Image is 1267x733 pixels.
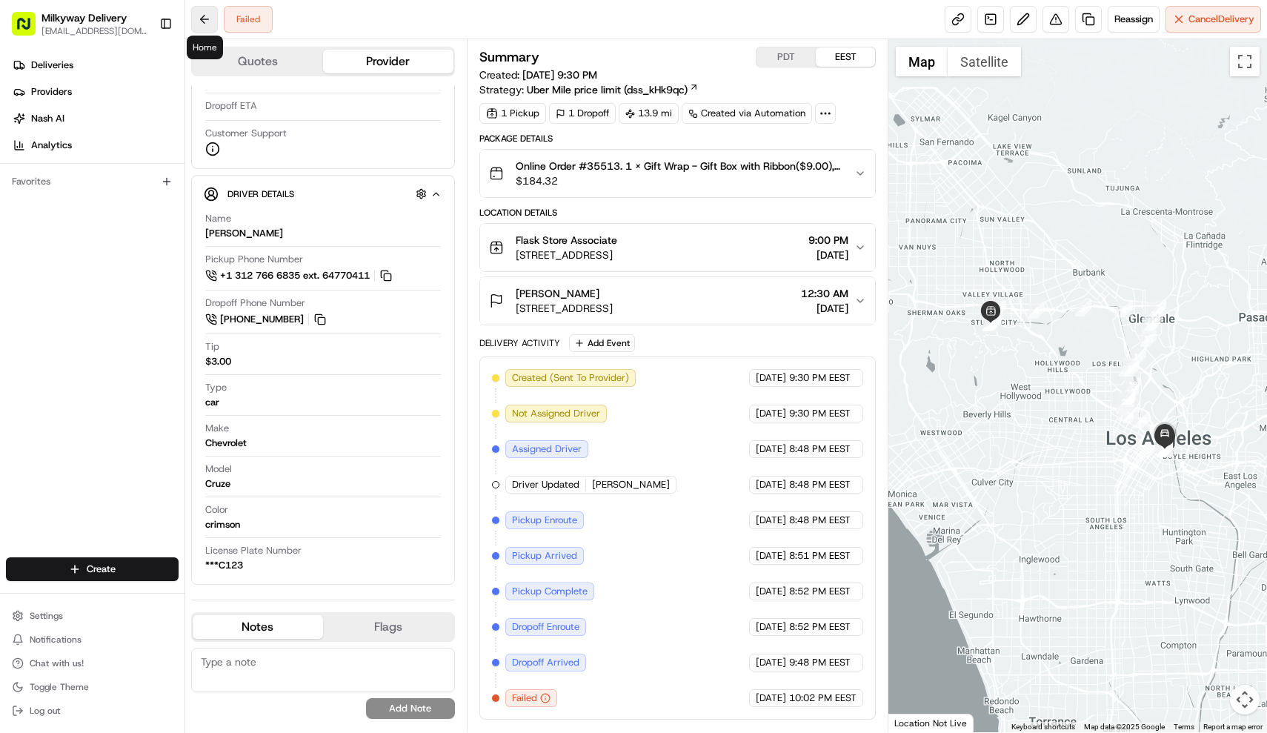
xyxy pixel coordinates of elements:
[1075,300,1091,316] div: 7
[205,227,283,240] div: [PERSON_NAME]
[205,99,257,113] span: Dropoff ETA
[756,442,786,456] span: [DATE]
[6,557,179,581] button: Create
[30,634,82,646] span: Notifications
[516,173,842,188] span: $184.32
[990,300,1006,316] div: 5
[516,159,842,173] span: Online Order #35513. 1 x Gift Wrap - Gift Box with Ribbon($9.00), 1 x Perrier Jouet Belle Epoque ...
[527,82,699,97] a: Uber Mile price limit (dss_kHk9qc)
[6,653,179,674] button: Chat with us!
[30,681,89,693] span: Toggle Theme
[512,585,588,598] span: Pickup Complete
[220,269,370,282] span: +1 312 766 6835 ext. 64770411
[31,59,73,72] span: Deliveries
[205,268,394,284] button: +1 312 766 6835 ext. 64770411
[30,610,63,622] span: Settings
[6,107,184,130] a: Nash AI
[41,25,147,37] button: [EMAIL_ADDRESS][DOMAIN_NAME]
[479,82,699,97] div: Strategy:
[205,340,219,354] span: Tip
[801,301,848,316] span: [DATE]
[512,549,577,563] span: Pickup Arrived
[205,422,229,435] span: Make
[892,713,941,732] img: Google
[1230,685,1260,714] button: Map camera controls
[756,620,786,634] span: [DATE]
[205,518,240,531] div: crimson
[323,615,453,639] button: Flags
[1143,316,1159,333] div: 11
[30,230,41,242] img: 1736555255976-a54dd68f-1ca7-489b-9aae-adbdc363a1c4
[67,142,243,156] div: Start new chat
[1150,299,1166,316] div: 9
[15,59,270,83] p: Welcome 👋
[512,371,629,385] span: Created (Sent To Provider)
[756,407,786,420] span: [DATE]
[204,182,442,206] button: Driver Details
[789,656,851,669] span: 9:48 PM EEST
[682,103,812,124] a: Created via Automation
[789,478,851,491] span: 8:48 PM EEST
[6,53,184,77] a: Deliveries
[1230,47,1260,76] button: Toggle fullscreen view
[479,67,597,82] span: Created:
[983,315,1000,331] div: 2
[512,691,537,705] span: Failed
[147,368,179,379] span: Pylon
[205,311,328,328] button: [PHONE_NUMBER]
[15,333,27,345] div: 📗
[205,477,230,491] div: Cruze
[31,85,72,99] span: Providers
[1174,723,1194,731] a: Terms (opens in new tab)
[131,230,162,242] span: [DATE]
[512,442,582,456] span: Assigned Driver
[892,713,941,732] a: Open this area in Google Maps (opens a new window)
[619,103,679,124] div: 13.9 mi
[1123,385,1139,401] div: 19
[1125,377,1141,393] div: 18
[480,224,875,271] button: Flask Store Associate[STREET_ADDRESS]9:00 PM[DATE]
[888,714,974,732] div: Location Not Live
[789,620,851,634] span: 8:52 PM EEST
[15,216,39,239] img: Masood Aslam
[6,133,184,157] a: Analytics
[39,96,245,111] input: Clear
[479,337,560,349] div: Delivery Activity
[479,103,546,124] div: 1 Pickup
[512,656,579,669] span: Dropoff Arrived
[119,325,244,352] a: 💻API Documentation
[756,478,786,491] span: [DATE]
[789,371,851,385] span: 9:30 PM EEST
[816,47,875,67] button: EEST
[512,620,579,634] span: Dropoff Enroute
[323,50,453,73] button: Provider
[1121,357,1137,374] div: 15
[480,277,875,325] button: [PERSON_NAME][STREET_ADDRESS]12:30 AM[DATE]
[41,10,127,25] button: Milkyway Delivery
[1118,405,1134,421] div: 25
[140,331,238,346] span: API Documentation
[512,407,600,420] span: Not Assigned Driver
[1119,360,1135,377] div: 16
[31,139,72,152] span: Analytics
[220,313,304,326] span: [PHONE_NUMBER]
[512,514,577,527] span: Pickup Enroute
[30,657,84,669] span: Chat with us!
[1114,13,1153,26] span: Reassign
[6,677,179,697] button: Toggle Theme
[756,656,786,669] span: [DATE]
[982,315,999,331] div: 3
[205,296,305,310] span: Dropoff Phone Number
[230,190,270,208] button: See all
[479,50,539,64] h3: Summary
[1203,723,1263,731] a: Report a map error
[6,170,179,193] div: Favorites
[1120,391,1136,408] div: 20
[985,314,1002,331] div: 4
[205,355,231,368] div: $3.00
[123,230,128,242] span: •
[104,367,179,379] a: Powered byPylon
[1028,302,1045,319] div: 6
